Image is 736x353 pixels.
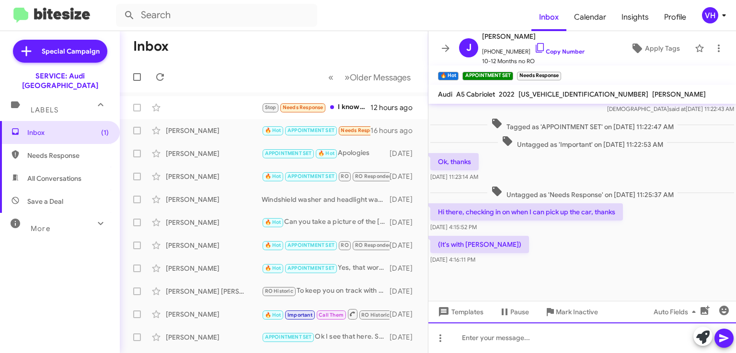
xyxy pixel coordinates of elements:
div: [PERSON_NAME] [166,149,262,158]
span: » [345,71,350,83]
span: Needs Response [341,127,381,133]
small: APPOINTMENT SET [462,72,513,80]
button: Next [339,67,416,87]
button: Mark Inactive [537,303,606,320]
nav: Page navigation example [323,67,416,87]
span: [US_VEHICLE_IDENTIFICATION_NUMBER] [518,90,648,99]
span: J [466,40,471,55]
a: Profile [656,3,694,31]
div: Can you take a picture of the [MEDICAL_DATA] check results so we know how to proceed? [262,217,390,228]
div: [DATE] [390,287,420,296]
span: Stop [265,104,276,110]
span: A5 Cabriolet [456,90,495,99]
span: APPOINTMENT SET [287,127,334,133]
span: APPOINTMENT SET [287,265,334,271]
span: 🔥 Hot [265,242,281,248]
div: [DATE] [390,241,420,250]
button: Templates [428,303,491,320]
span: Call Them [319,312,344,318]
span: [DATE] 11:23:14 AM [430,173,478,180]
span: RO Responded [355,173,392,179]
span: Apply Tags [645,40,680,57]
span: 🔥 Hot [265,173,281,179]
span: RO [341,242,348,248]
span: 2022 [499,90,515,99]
span: Templates [436,303,483,320]
a: Special Campaign [13,40,107,63]
div: [PERSON_NAME] [166,309,262,319]
button: Auto Fields [646,303,707,320]
div: To keep you on track with regular service maintenance on your vehicle, we recommend from 1 year o... [262,286,390,297]
div: (It's with [PERSON_NAME]) [262,125,370,136]
div: [PERSON_NAME] [166,172,262,181]
div: [PERSON_NAME] [166,264,262,273]
span: RO [341,173,348,179]
span: Labels [31,106,58,114]
div: [PERSON_NAME] [PERSON_NAME] [166,287,262,296]
span: All Conversations [27,174,81,183]
span: 🔥 Hot [318,150,334,156]
div: Windshield washer and headlight washing system - Add fluid if necessary; Check adjustment and fun... [262,195,390,204]
div: [DATE] [390,264,420,273]
span: [PERSON_NAME] [482,31,585,42]
span: « [328,71,333,83]
div: 16 hours ago [370,126,420,135]
span: Audi [438,90,452,99]
span: Inbox [27,128,109,137]
div: [PERSON_NAME] [166,218,262,227]
div: [PERSON_NAME] [166,195,262,204]
span: Untagged as 'Important' on [DATE] 11:22:53 AM [498,135,667,149]
span: said at [669,105,686,112]
div: Inbound Call [262,240,390,251]
span: [DEMOGRAPHIC_DATA] [DATE] 11:22:43 AM [607,105,734,112]
a: Insights [614,3,656,31]
span: Tagged as 'APPOINTMENT SET' on [DATE] 11:22:47 AM [487,118,678,132]
span: [PERSON_NAME] [652,90,706,99]
span: APPOINTMENT SET [265,334,312,340]
div: [DATE] [390,195,420,204]
span: More [31,224,50,233]
div: [PERSON_NAME] [166,332,262,342]
span: APPOINTMENT SET [287,173,334,179]
span: [PHONE_NUMBER] [482,42,585,56]
span: Mark Inactive [556,303,598,320]
a: Calendar [566,3,614,31]
div: Yes, that works! See you [DATE] 8:30AM. [262,263,390,274]
div: [DATE] [390,332,420,342]
div: [DATE] [390,218,420,227]
a: Inbox [531,3,566,31]
span: RO Responded [355,242,392,248]
button: VH [694,7,725,23]
span: 🔥 Hot [265,127,281,133]
span: Older Messages [350,72,411,83]
span: 🔥 Hot [265,219,281,225]
span: RO Historic [265,288,293,294]
div: [DATE] [390,309,420,319]
div: Apologies [262,148,390,159]
h1: Inbox [133,39,169,54]
span: APPOINTMENT SET [287,242,334,248]
p: Ok, thanks [430,153,479,170]
span: Special Campaign [42,46,100,56]
span: Needs Response [283,104,323,110]
span: Needs Response [27,151,109,160]
span: APPOINTMENT SET [265,150,312,156]
div: Just a friendly reminder that your annual service is due soon. Your last service was on [DATE]. I... [262,308,390,320]
div: Coming now [262,171,390,182]
span: 10-12 Months no RO [482,56,585,66]
div: Ok I see that here. Sorry, this was an automated message. See you [DATE]! [262,331,390,342]
div: VH [702,7,718,23]
span: Important [287,312,312,318]
span: Auto Fields [654,303,700,320]
p: (It's with [PERSON_NAME]) [430,236,529,253]
small: 🔥 Hot [438,72,459,80]
input: Search [116,4,317,27]
span: Save a Deal [27,197,63,206]
div: 12 hours ago [370,103,420,112]
span: 🔥 Hot [265,312,281,318]
button: Apply Tags [620,40,690,57]
span: (1) [101,128,109,137]
div: [PERSON_NAME] [166,126,262,135]
span: RO Historic [361,312,390,318]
